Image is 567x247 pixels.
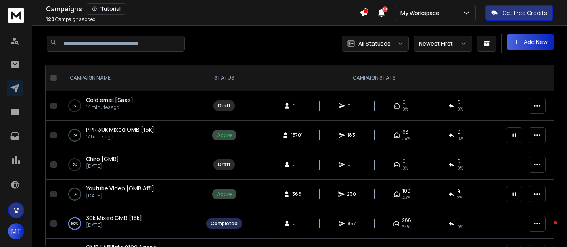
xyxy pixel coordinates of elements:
span: 0 [347,103,356,109]
div: Campaigns [46,3,360,15]
button: MT [8,223,24,239]
span: 0% [457,106,463,112]
span: PPR 30k Mixed GMB [15k] [86,126,154,133]
span: 0 [347,161,356,168]
span: 0 [293,161,301,168]
a: Youtube Video [GMB Affi] [86,184,154,193]
td: 0%PPR 30k Mixed GMB [15k]17 hours ago [60,121,201,150]
span: 63 [402,129,408,135]
a: PPR 30k Mixed GMB [15k] [86,126,154,134]
p: 1 % [73,190,77,198]
p: 0 % [73,161,77,169]
p: 100 % [71,220,78,228]
td: 1%Youtube Video [GMB Affi][DATE] [60,180,201,209]
span: 128 [46,16,54,23]
button: Newest First [414,36,472,52]
td: 0%Chiro [GMB][DATE] [60,150,201,180]
a: 30k Mixed GMB [15k] [86,214,142,222]
span: 1 [457,217,459,224]
p: 17 hours ago [86,134,154,140]
button: Tutorial [87,3,126,15]
span: 0 [457,99,460,106]
span: 4 [457,188,460,194]
span: 0% [457,165,463,171]
p: [DATE] [86,163,119,170]
span: 288 [402,217,411,224]
th: CAMPAIGN NAME [60,65,201,91]
span: 0 % [457,135,463,142]
span: 2 % [457,194,462,201]
td: 0%Cold email [Saas]14 minutes ago [60,91,201,121]
p: My Workspace [400,9,443,17]
span: 230 [347,191,356,197]
iframe: Intercom live chat [538,219,557,239]
a: Cold email [Saas] [86,96,133,104]
span: 857 [347,220,356,227]
span: 50 [382,6,388,12]
span: 0 [402,158,406,165]
span: 0 [457,129,460,135]
span: 0 [293,220,301,227]
span: 43 % [402,194,410,201]
p: 0 % [73,131,77,139]
button: Get Free Credits [485,5,553,21]
a: Chiro [GMB] [86,155,119,163]
span: 0% [402,165,408,171]
span: 15701 [291,132,303,138]
span: 0 % [457,224,463,230]
th: STATUS [201,65,247,91]
div: Draft [218,103,230,109]
span: 34 % [402,224,410,230]
button: Add New [507,34,554,50]
p: 0 % [73,102,77,110]
div: Draft [218,161,230,168]
p: [DATE] [86,222,142,228]
div: Active [217,191,232,197]
p: All Statuses [358,40,391,48]
span: 0 [402,99,406,106]
span: 0 [293,103,301,109]
div: Completed [211,220,238,227]
p: 14 minutes ago [86,104,133,111]
p: Campaigns added [46,16,96,23]
span: 0 [457,158,460,165]
span: Youtube Video [GMB Affi] [86,184,154,192]
div: Active [217,132,232,138]
span: 100 [402,188,410,194]
p: Get Free Credits [502,9,547,17]
span: 183 [347,132,356,138]
p: [DATE] [86,193,154,199]
span: 34 % [402,135,410,142]
span: 366 [292,191,301,197]
span: 0% [402,106,408,112]
td: 100%30k Mixed GMB [15k][DATE] [60,209,201,239]
th: CAMPAIGN STATS [247,65,501,91]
